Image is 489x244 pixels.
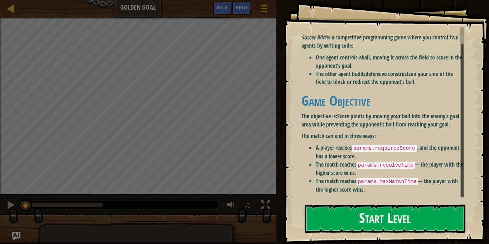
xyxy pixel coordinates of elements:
p: The match can end in three ways: [301,132,464,140]
code: params.requiredScore [352,145,417,152]
p: The objective is: [301,112,464,129]
button: Adjust volume [225,198,239,213]
li: A player reaches , and the opponent has a lower score. [316,144,464,160]
span: ♫ [244,200,251,210]
h1: Game Objective [301,93,464,108]
button: Start Level [305,205,465,233]
code: params.resolveTime [357,162,415,169]
code: params.maxMatchTime [357,178,418,185]
em: Soccer Blitz [301,33,326,41]
button: Toggle fullscreen [258,198,273,213]
strong: Score points by moving your ball into the enemy’s goal area while preventing the opponent’s ball ... [301,112,459,128]
strong: ball [362,53,370,61]
button: Ctrl + P: Pause [4,198,18,213]
li: The other agent builds on your side of the field to block or redirect the opponent’s ball. [316,70,464,86]
button: Ask AI [12,232,20,240]
button: Ask AI [213,1,232,15]
button: ♫ [243,198,255,213]
h1: Intro [301,15,464,30]
span: Hints [236,4,248,11]
button: Show game menu [255,1,273,18]
li: One agent controls a , moving it across the field to score in the opponent’s goal. [316,53,464,70]
strong: defensive constructs [365,70,411,78]
span: Ask AI [217,4,229,11]
p: is a competitive programming game where you control two agents by writing code: [301,33,464,50]
li: The match reaches — the player with the higher score wins. [316,177,464,193]
li: The match reaches — the player with the higher score wins. [316,161,464,177]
